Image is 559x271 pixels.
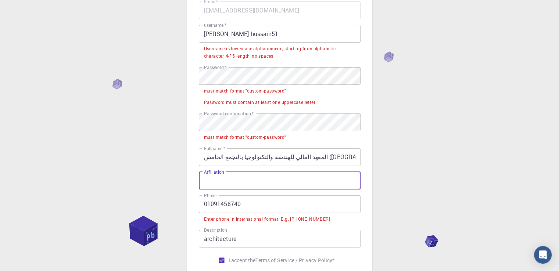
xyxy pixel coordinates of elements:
div: Open Intercom Messenger [534,246,552,264]
a: Terms of Service / Privacy Policy* [255,257,334,264]
p: Terms of Service / Privacy Policy * [255,257,334,264]
div: Username is lowercase alphanumeric, starting from alphabetic character, 4-15 length, no spaces [204,45,355,60]
label: Fullname [204,145,225,152]
div: Password must contain at least one uppercase letter [204,99,315,106]
div: must match format "custom-password" [204,87,286,95]
label: Description [204,227,227,233]
div: Enter phone in international format. E.g. [PHONE_NUMBER] [204,216,330,223]
label: Password [204,64,226,71]
div: must match format "custom-password" [204,134,286,141]
label: Phone [204,192,216,199]
span: I accept the [229,257,256,264]
label: username [204,22,226,28]
label: Password confirmation [204,111,254,117]
label: Affiliation [204,169,224,175]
